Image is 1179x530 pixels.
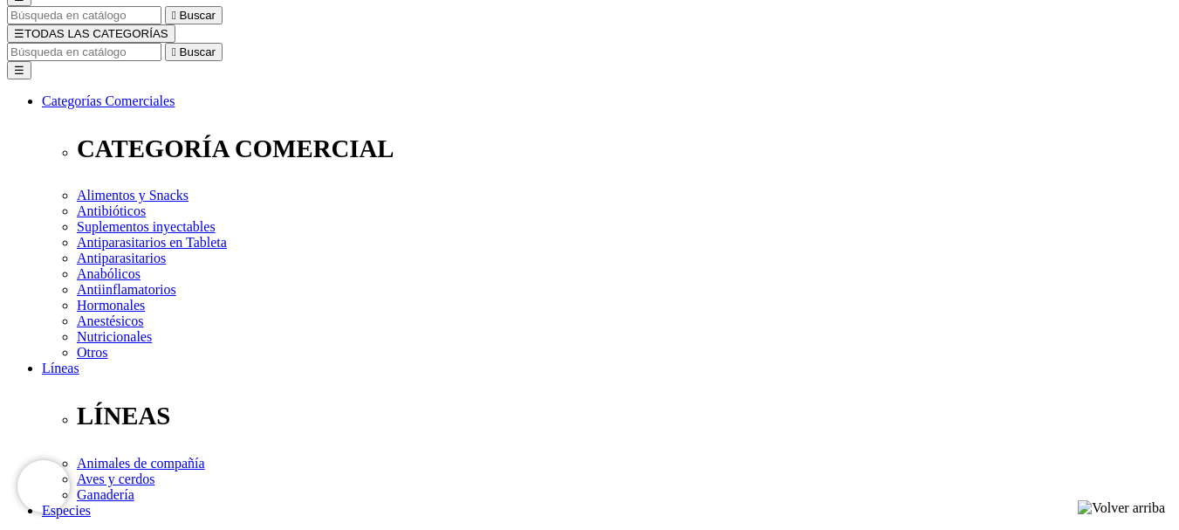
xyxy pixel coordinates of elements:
p: LÍNEAS [77,402,1172,430]
a: Antiparasitarios [77,251,166,265]
i:  [172,9,176,22]
a: Antibióticos [77,203,146,218]
input: Buscar [7,43,161,61]
a: Antiparasitarios en Tableta [77,235,227,250]
input: Buscar [7,6,161,24]
a: Antiinflamatorios [77,282,176,297]
button:  Buscar [165,6,223,24]
iframe: Brevo live chat [17,460,70,513]
a: Otros [77,345,108,360]
a: Anabólicos [77,266,141,281]
a: Alimentos y Snacks [77,188,189,203]
a: Líneas [42,361,79,375]
button: ☰TODAS LAS CATEGORÍAS [7,24,175,43]
a: Especies [42,503,91,518]
span: ☰ [14,27,24,40]
button:  Buscar [165,43,223,61]
span: Buscar [180,9,216,22]
img: Volver arriba [1078,500,1165,516]
i:  [172,45,176,59]
span: Buscar [180,45,216,59]
a: Anestésicos [77,313,143,328]
a: Nutricionales [77,329,152,344]
p: CATEGORÍA COMERCIAL [77,134,1172,163]
a: Suplementos inyectables [77,219,216,234]
a: Animales de compañía [77,456,205,471]
a: Categorías Comerciales [42,93,175,108]
a: Hormonales [77,298,145,313]
button: ☰ [7,61,31,79]
a: Ganadería [77,487,134,502]
a: Aves y cerdos [77,471,154,486]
